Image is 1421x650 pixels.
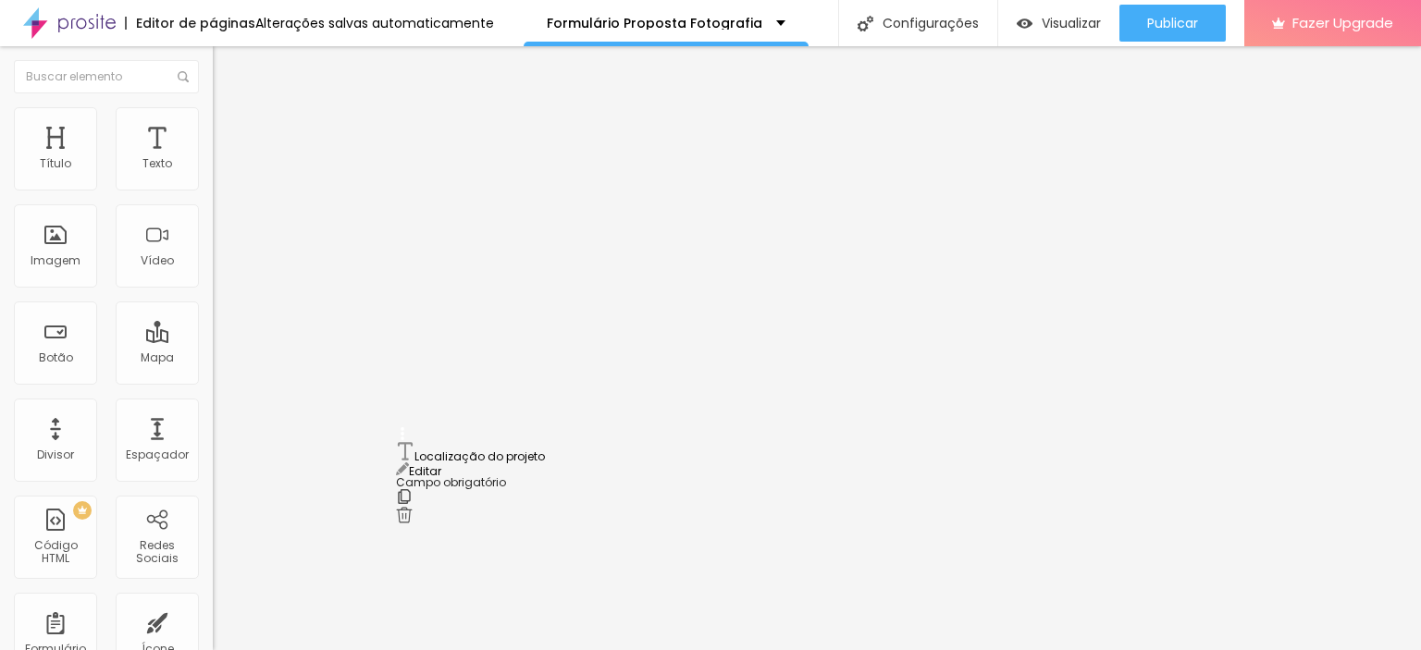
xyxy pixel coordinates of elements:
[37,448,74,461] div: Divisor
[1119,5,1226,42] button: Publicar
[14,60,199,93] input: Buscar elemento
[141,351,174,364] div: Mapa
[1042,16,1101,31] span: Visualizar
[213,46,1421,650] iframe: Editor
[19,539,92,566] div: Código HTML
[1292,15,1393,31] span: Fazer Upgrade
[142,157,172,170] div: Texto
[40,157,71,170] div: Título
[547,17,762,30] p: Formulário Proposta Fotografia
[120,539,193,566] div: Redes Sociais
[141,254,174,267] div: Vídeo
[126,448,189,461] div: Espaçador
[178,71,189,82] img: Icone
[858,16,873,31] img: Icone
[255,17,494,30] div: Alterações salvas automaticamente
[998,5,1119,42] button: Visualizar
[1147,16,1198,31] span: Publicar
[125,17,255,30] div: Editor de páginas
[1017,16,1032,31] img: view-1.svg
[31,254,80,267] div: Imagem
[39,351,73,364] div: Botão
